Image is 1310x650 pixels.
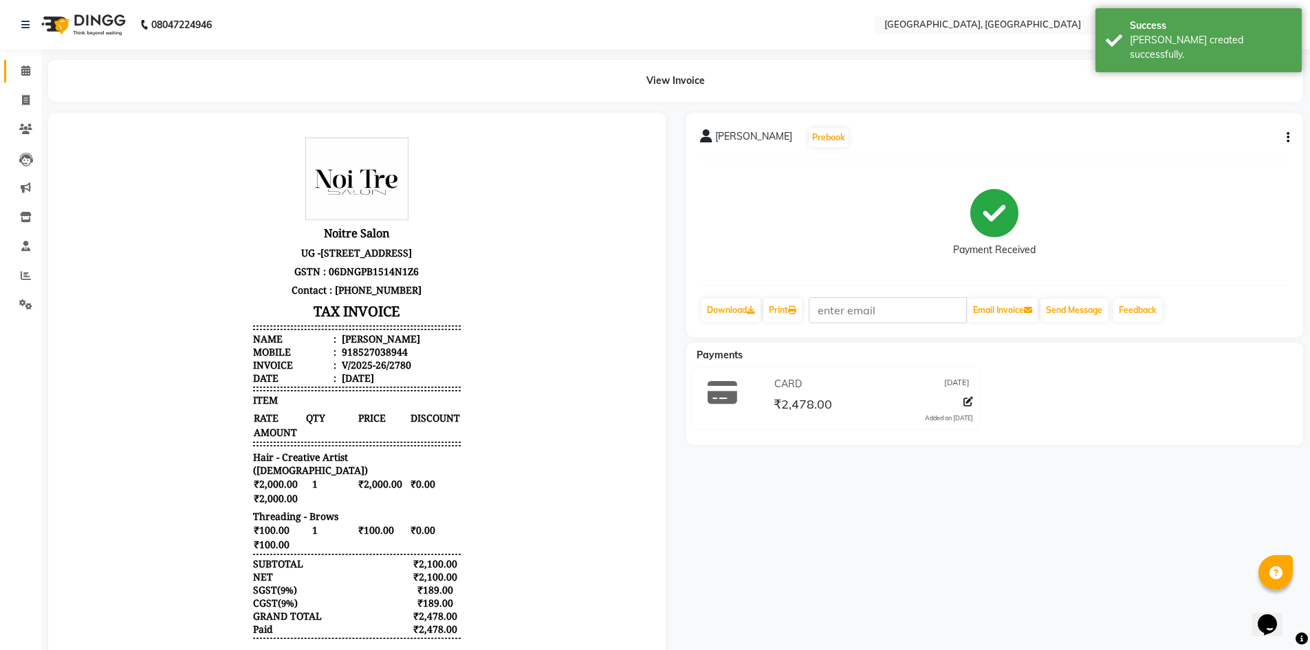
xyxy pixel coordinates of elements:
div: Bill created successfully. [1130,33,1291,62]
iframe: chat widget [1252,595,1296,636]
span: ₹2,000.00 [191,365,242,379]
div: ₹189.00 [348,457,399,470]
span: SGST [191,457,215,470]
div: 918527038944 [277,219,346,232]
div: ₹189.00 [348,470,399,483]
span: Threading - Brows [191,383,276,396]
span: CARD [774,377,802,391]
span: Hair - Creative Artist ([DEMOGRAPHIC_DATA]) [191,324,399,350]
span: [DATE] [944,377,970,391]
div: V/2025-26/2780 [277,232,349,245]
span: ₹0.00 [348,350,399,365]
div: ₹2,100.00 [348,431,399,444]
span: 1 [243,350,294,365]
button: Send Message [1040,299,1108,322]
span: 9% [219,457,232,470]
div: [DATE] [277,245,312,258]
span: PRICE [296,284,347,299]
span: Manager [286,534,327,547]
div: NET [191,444,211,457]
span: DISCOUNT [348,284,399,299]
input: enter email [809,297,967,323]
span: CGST [191,470,216,483]
a: Download [701,299,761,322]
p: Please visit again ! [191,521,399,534]
button: Prebook [809,128,849,147]
div: Mobile [191,219,274,232]
span: ₹100.00 [296,396,347,411]
span: : [272,232,274,245]
span: ₹100.00 [191,411,242,425]
span: ₹0.00 [348,396,399,411]
span: Payments [697,349,743,361]
p: Contact : [PHONE_NUMBER] [191,154,399,173]
span: ITEM [191,267,216,280]
p: GSTN : 06DNGPB1514N1Z6 [191,136,399,154]
h3: Noitre Salon [191,96,399,117]
span: [PERSON_NAME] [715,129,792,149]
span: AMOUNT [191,299,242,313]
div: Name [191,206,274,219]
span: RATE [191,284,242,299]
span: ₹100.00 [191,396,242,411]
div: [PERSON_NAME] [277,206,358,219]
div: Paid [191,496,211,509]
div: Added on [DATE] [925,413,973,423]
a: Print [763,299,802,322]
div: GRAND TOTAL [191,483,260,496]
div: ₹2,478.00 [348,496,399,509]
span: : [272,245,274,258]
b: 08047224946 [151,6,212,44]
div: SUBTOTAL [191,431,241,444]
span: ₹2,000.00 [296,350,347,365]
div: Date [191,245,274,258]
span: ₹2,478.00 [774,396,832,415]
div: ( ) [191,457,235,470]
div: View Invoice [48,60,1303,102]
div: Payment Received [953,243,1036,257]
div: Generated By : at [DATE] [191,534,399,547]
img: file_1676440187230.jpeg [243,11,347,94]
div: ₹2,478.00 [348,483,399,496]
h3: TAX INVOICE [191,173,399,197]
div: Invoice [191,232,274,245]
span: : [272,206,274,219]
div: ( ) [191,470,236,483]
span: 1 [243,396,294,411]
span: 9% [219,470,232,483]
div: Success [1130,19,1291,33]
p: UG -[STREET_ADDRESS] [191,117,399,136]
span: ₹2,000.00 [191,350,242,365]
span: QTY [243,284,294,299]
button: Email Invoice [968,299,1038,322]
span: : [272,219,274,232]
img: logo [35,6,129,44]
a: Feedback [1113,299,1162,322]
div: ₹2,100.00 [348,444,399,457]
